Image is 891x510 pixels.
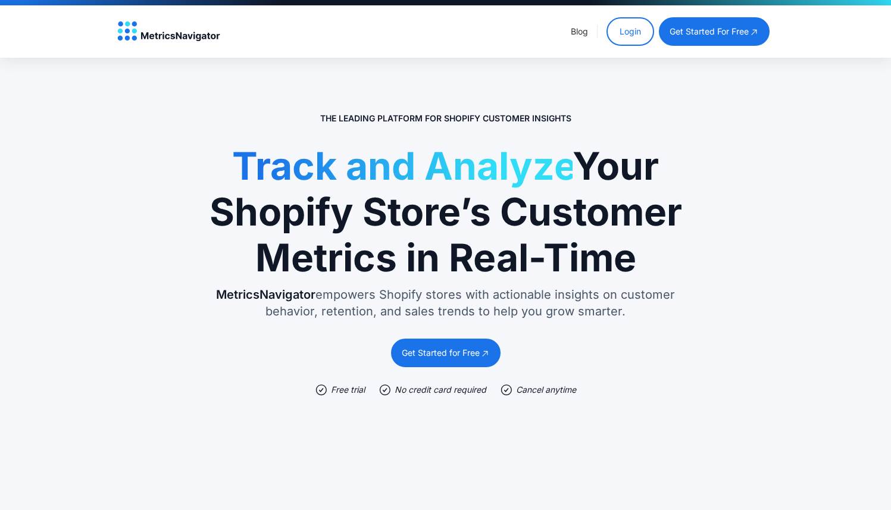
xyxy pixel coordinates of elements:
[395,384,486,396] div: No credit card required
[402,347,480,359] div: Get Started for Free
[501,384,512,396] img: check
[659,17,770,46] a: get started for free
[480,348,490,358] img: open
[232,143,573,189] span: Track and Analyze
[379,384,391,396] img: check
[749,27,759,37] img: open
[315,384,327,396] img: check
[391,339,501,367] a: Get Started for Free
[331,384,365,396] div: Free trial
[606,17,654,46] a: Login
[216,287,315,302] span: MetricsNavigator
[670,26,749,37] div: get started for free
[208,143,684,280] h1: Your Shopify Store’s Customer Metrics in Real-Time
[208,286,684,320] p: empowers Shopify stores with actionable insights on customer behavior, retention, and sales trend...
[320,112,571,124] p: The Leading Platform for Shopify Customer Insights
[117,21,220,42] img: MetricsNavigator
[516,384,576,396] div: Cancel anytime
[571,26,588,36] a: Blog
[117,21,220,42] a: home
